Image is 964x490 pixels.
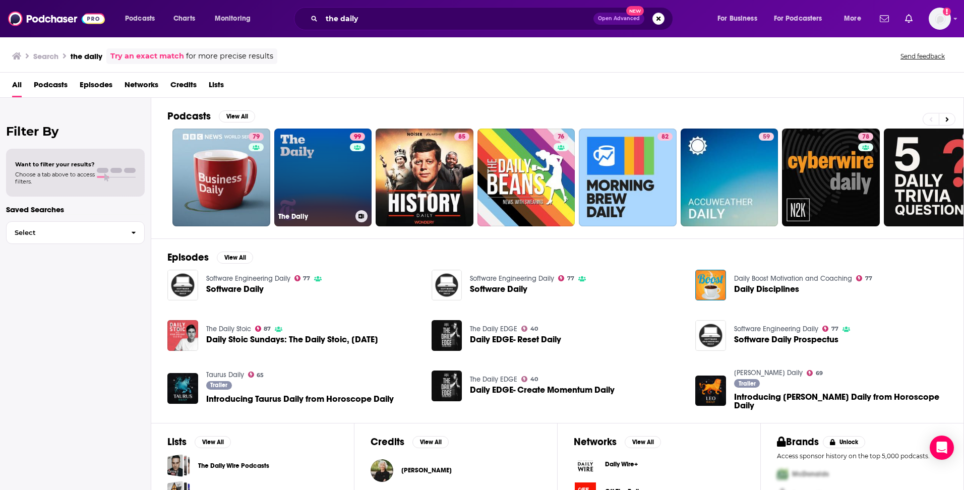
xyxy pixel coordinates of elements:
[734,335,838,344] a: Software Daily Prospectus
[118,11,168,27] button: open menu
[371,454,541,486] button: Gretchen DailyGretchen Daily
[470,285,527,293] a: Software Daily
[773,464,792,484] img: First Pro Logo
[807,370,823,376] a: 69
[831,327,838,331] span: 77
[253,132,260,142] span: 79
[198,460,269,471] a: The Daily Wire Podcasts
[278,212,351,221] h3: The Daily
[304,7,683,30] div: Search podcasts, credits, & more...
[574,436,661,448] a: NetworksView All
[15,171,95,185] span: Choose a tab above to access filters.
[371,436,404,448] h2: Credits
[432,371,462,401] img: Daily EDGE- Create Momentum Daily
[470,386,615,394] a: Daily EDGE- Create Momentum Daily
[206,325,251,333] a: The Daily Stoic
[574,436,617,448] h2: Networks
[401,466,452,474] a: Gretchen Daily
[71,51,102,61] h3: the daily
[412,436,449,448] button: View All
[34,77,68,97] a: Podcasts
[823,436,866,448] button: Unlock
[167,320,198,351] img: Daily Stoic Sundays: The Daily Stoic, August 9
[605,460,638,468] span: Daily Wire+
[167,270,198,300] img: Software Daily
[897,52,948,60] button: Send feedback
[856,275,872,281] a: 77
[208,11,264,27] button: open menu
[661,132,669,142] span: 82
[837,11,874,27] button: open menu
[125,12,155,26] span: Podcasts
[167,373,198,404] img: Introducing Taurus Daily from Horoscope Daily
[186,50,273,62] span: for more precise results
[759,133,774,141] a: 59
[558,275,574,281] a: 77
[371,459,393,482] img: Gretchen Daily
[110,50,184,62] a: Try an exact match
[264,327,271,331] span: 87
[432,270,462,300] img: Software Daily
[734,393,947,410] a: Introducing Leo Daily from Horoscope Daily
[170,77,197,97] a: Credits
[249,133,264,141] a: 79
[657,133,673,141] a: 82
[33,51,58,61] h3: Search
[401,466,452,474] span: [PERSON_NAME]
[695,270,726,300] a: Daily Disciplines
[792,470,829,478] span: McDonalds
[210,382,227,388] span: Trailer
[206,285,264,293] a: Software Daily
[734,285,799,293] a: Daily Disciplines
[12,77,22,97] a: All
[554,133,568,141] a: 76
[322,11,593,27] input: Search podcasts, credits, & more...
[767,11,837,27] button: open menu
[865,276,872,281] span: 77
[173,12,195,26] span: Charts
[521,326,538,332] a: 40
[739,381,756,387] span: Trailer
[470,375,517,384] a: The Daily EDGE
[734,393,947,410] span: Introducing [PERSON_NAME] Daily from Horoscope Daily
[125,77,158,97] span: Networks
[209,77,224,97] span: Lists
[943,8,951,16] svg: Add a profile image
[774,12,822,26] span: For Podcasters
[530,377,538,382] span: 40
[567,276,574,281] span: 77
[477,129,575,226] a: 76
[822,326,838,332] a: 77
[206,371,244,379] a: Taurus Daily
[777,436,819,448] h2: Brands
[274,129,372,226] a: 99The Daily
[574,454,597,477] img: Daily Wire+ logo
[695,376,726,406] a: Introducing Leo Daily from Horoscope Daily
[734,369,803,377] a: Leo Daily
[6,205,145,214] p: Saved Searches
[206,395,394,403] a: Introducing Taurus Daily from Horoscope Daily
[6,124,145,139] h2: Filter By
[710,11,770,27] button: open menu
[167,110,255,122] a: PodcastsView All
[167,454,190,477] a: The Daily Wire Podcasts
[876,10,893,27] a: Show notifications dropdown
[167,251,253,264] a: EpisodesView All
[763,132,770,142] span: 59
[167,251,209,264] h2: Episodes
[432,320,462,351] a: Daily EDGE- Reset Daily
[167,11,201,27] a: Charts
[470,325,517,333] a: The Daily EDGE
[521,376,538,382] a: 40
[558,132,564,142] span: 76
[858,133,873,141] a: 78
[8,9,105,28] img: Podchaser - Follow, Share and Rate Podcasts
[248,372,264,378] a: 65
[593,13,644,25] button: Open AdvancedNew
[303,276,310,281] span: 77
[777,452,947,460] p: Access sponsor history on the top 5,000 podcasts.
